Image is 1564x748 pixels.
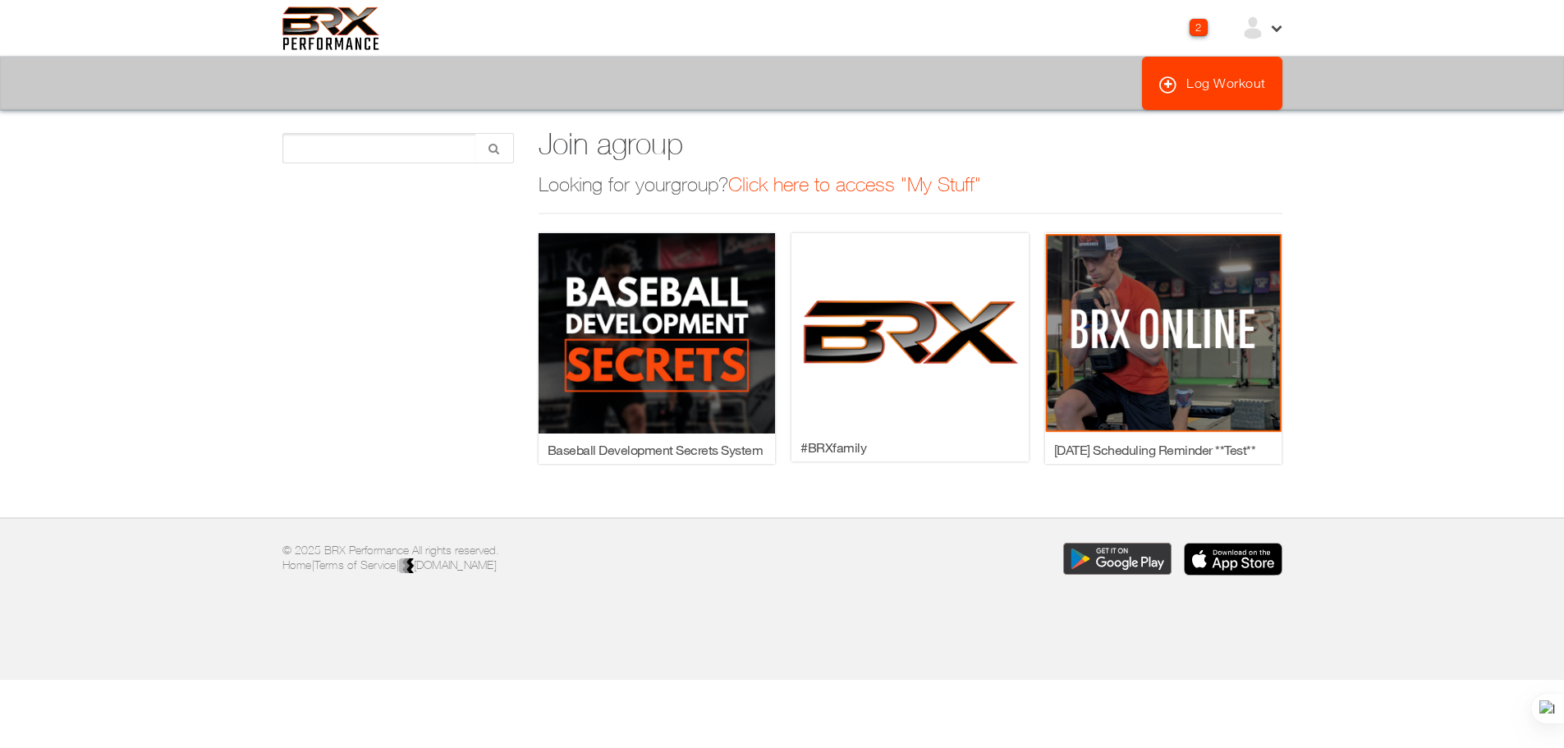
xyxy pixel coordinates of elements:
div: 2 [1190,19,1208,36]
img: colorblack-fill [399,558,414,575]
img: Download the BRX Performance app for Google Play [1063,543,1172,576]
a: #BRXfamily [800,439,866,455]
a: Terms of Service [314,558,397,571]
img: Profile [539,233,776,434]
img: Profile [1045,233,1282,434]
p: © 2025 BRX Performance All rights reserved. | | [282,543,770,575]
a: Log Workout [1142,57,1282,110]
a: Home [282,558,312,571]
h2: Join a group [539,133,1282,155]
a: [DATE] Scheduling Reminder **Test** [1054,442,1256,457]
img: 6f7da32581c89ca25d665dc3aae533e4f14fe3ef_original.svg [282,7,380,50]
img: Profile [791,233,1029,431]
img: ex-default-user.svg [1241,16,1265,40]
a: [DOMAIN_NAME] [399,558,497,571]
img: Download the BRX Performance app for iOS [1184,543,1282,576]
a: Baseball Development Secrets System [548,442,764,457]
h1: Looking for your group ? [539,174,1282,214]
a: Click here to access "My Stuff" [728,172,981,195]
